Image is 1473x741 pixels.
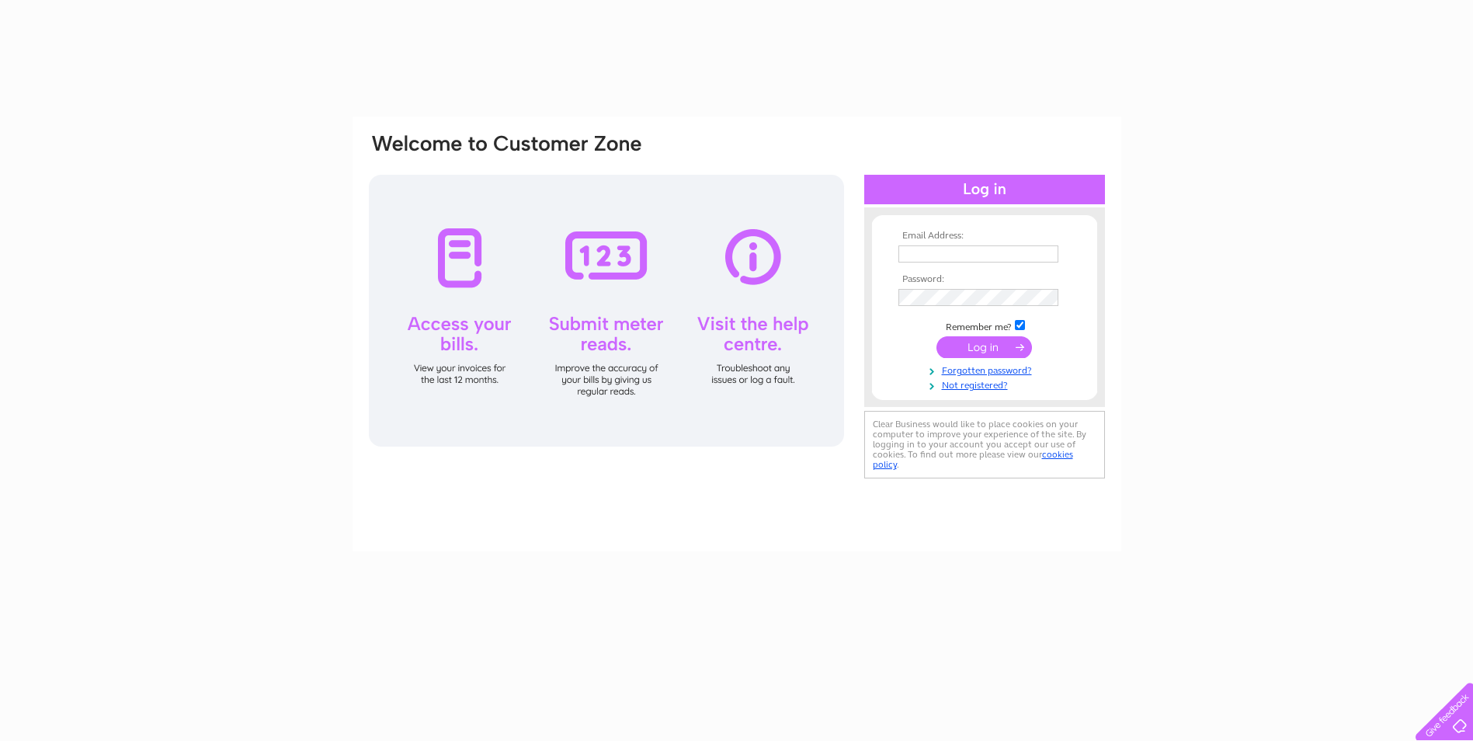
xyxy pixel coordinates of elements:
[898,377,1075,391] a: Not registered?
[864,411,1105,478] div: Clear Business would like to place cookies on your computer to improve your experience of the sit...
[873,449,1073,470] a: cookies policy
[898,362,1075,377] a: Forgotten password?
[895,318,1075,333] td: Remember me?
[895,231,1075,242] th: Email Address:
[895,274,1075,285] th: Password:
[936,336,1032,358] input: Submit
